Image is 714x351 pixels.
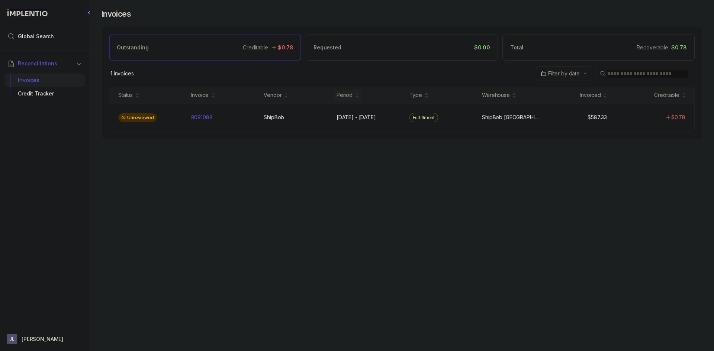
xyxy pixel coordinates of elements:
[110,70,134,77] p: 1 invoices
[671,114,685,121] p: $0.78
[337,114,376,121] p: [DATE] - [DATE]
[264,114,284,121] p: ShipBob
[413,114,435,121] p: Fulfillment
[474,44,490,51] p: $0.00
[409,91,422,99] div: Type
[85,8,94,17] div: Collapse Icon
[18,33,54,40] span: Global Search
[118,91,133,99] div: Status
[7,334,17,344] span: User initials
[22,335,63,343] p: [PERSON_NAME]
[482,114,540,121] p: ShipBob [GEOGRAPHIC_DATA][PERSON_NAME]
[118,113,157,122] div: Unreviewed
[10,74,79,87] div: Invoices
[337,91,353,99] div: Period
[101,9,131,19] h4: Invoices
[10,87,79,100] div: Credit Tracker
[313,44,341,51] p: Requested
[4,55,85,72] button: Reconciliations
[536,66,592,81] button: Date Range Picker
[654,91,679,99] div: Creditable
[541,70,580,77] search: Date Range Picker
[278,44,293,51] p: $0.78
[7,334,83,344] button: User initials[PERSON_NAME]
[580,91,601,99] div: Invoiced
[191,91,209,99] div: Invoice
[671,44,687,51] p: $0.78
[548,70,580,77] span: Filter by date
[191,114,213,121] p: 8091088
[110,70,134,77] div: Remaining page entries
[637,44,668,51] p: Recoverable
[264,91,282,99] div: Vendor
[243,44,268,51] p: Creditable
[4,72,85,102] div: Reconciliations
[18,60,57,67] span: Reconciliations
[588,114,607,121] p: $587.33
[117,44,148,51] p: Outstanding
[482,91,510,99] div: Warehouse
[510,44,523,51] p: Total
